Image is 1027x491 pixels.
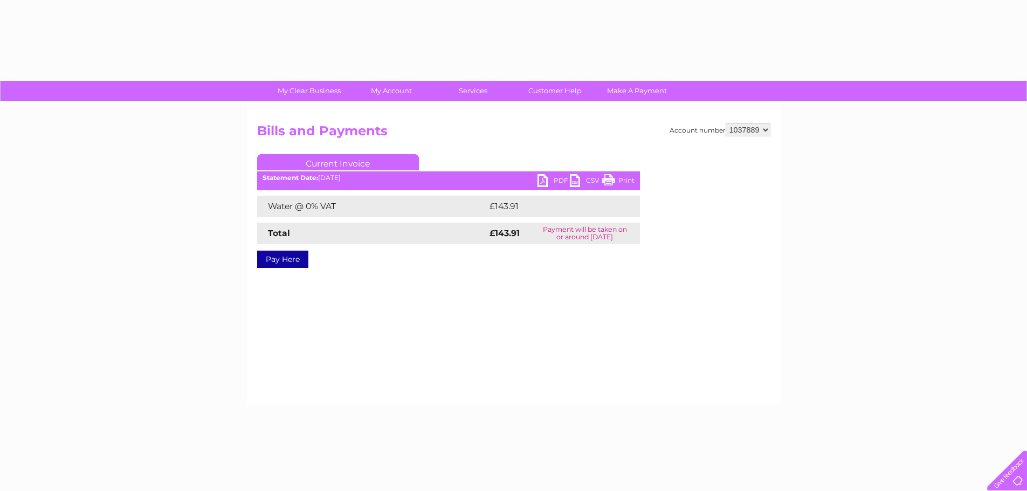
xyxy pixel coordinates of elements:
[257,154,419,170] a: Current Invoice
[602,174,635,190] a: Print
[268,228,290,238] strong: Total
[429,81,518,101] a: Services
[257,123,770,144] h2: Bills and Payments
[537,174,570,190] a: PDF
[592,81,681,101] a: Make A Payment
[347,81,436,101] a: My Account
[570,174,602,190] a: CSV
[257,251,308,268] a: Pay Here
[263,174,318,182] b: Statement Date:
[490,228,520,238] strong: £143.91
[257,174,640,182] div: [DATE]
[530,223,639,244] td: Payment will be taken on or around [DATE]
[265,81,354,101] a: My Clear Business
[511,81,599,101] a: Customer Help
[257,196,487,217] td: Water @ 0% VAT
[487,196,619,217] td: £143.91
[670,123,770,136] div: Account number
